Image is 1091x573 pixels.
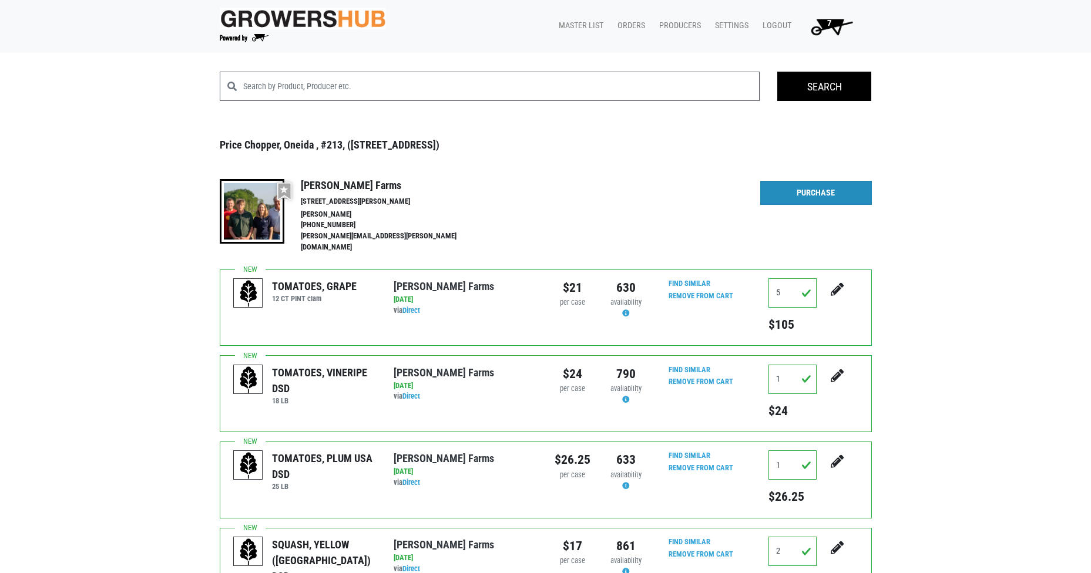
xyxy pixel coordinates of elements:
[768,278,817,308] input: Qty
[301,196,482,207] li: [STREET_ADDRESS][PERSON_NAME]
[220,8,387,29] img: original-fc7597fdc6adbb9d0e2ae620e786d1a2.jpg
[301,209,482,220] li: [PERSON_NAME]
[402,564,420,573] a: Direct
[555,470,590,481] div: per case
[662,548,740,561] input: Remove From Cart
[220,139,872,151] h3: Price Chopper, Oneida , #213, ([STREET_ADDRESS])
[608,278,644,297] div: 630
[402,306,420,315] a: Direct
[272,396,376,405] h6: 18 LB
[220,34,268,42] img: Powered by Big Wheelbarrow
[555,278,590,297] div: $21
[768,365,817,394] input: Qty
[555,297,590,308] div: per case
[608,365,644,383] div: 790
[608,450,644,469] div: 633
[272,365,376,396] div: TOMATOES, VINERIPE DSD
[669,451,710,460] a: Find Similar
[768,317,817,332] h5: $105
[549,15,608,37] a: Master List
[669,537,710,546] a: Find Similar
[608,537,644,555] div: 861
[301,231,482,253] li: [PERSON_NAME][EMAIL_ADDRESS][PERSON_NAME][DOMAIN_NAME]
[555,450,590,469] div: $26.25
[394,552,536,564] div: [DATE]
[706,15,753,37] a: Settings
[234,537,263,567] img: placeholder-variety-43d6402dacf2d531de610a020419775a.svg
[555,555,590,567] div: per case
[753,15,796,37] a: Logout
[768,537,817,566] input: Qty
[608,15,650,37] a: Orders
[394,477,536,488] div: via
[394,294,536,305] div: [DATE]
[402,392,420,400] a: Direct
[669,365,710,374] a: Find Similar
[234,279,263,308] img: placeholder-variety-43d6402dacf2d531de610a020419775a.svg
[394,305,536,316] div: via
[768,450,817,480] input: Qty
[796,15,862,38] a: 7
[610,556,642,565] span: availability
[555,537,590,555] div: $17
[394,391,536,402] div: via
[234,451,263,480] img: placeholder-variety-43d6402dacf2d531de610a020419775a.svg
[610,470,642,479] span: availability
[402,478,420,487] a: Direct
[234,365,263,395] img: placeholder-variety-43d6402dacf2d531de610a020419775a.svg
[272,278,357,294] div: TOMATOES, GRAPE
[394,466,536,477] div: [DATE]
[555,365,590,383] div: $24
[662,289,740,303] input: Remove From Cart
[272,294,357,303] h6: 12 CT PINT clam
[610,384,642,393] span: availability
[662,461,740,475] input: Remove From Cart
[394,366,494,379] a: [PERSON_NAME] Farms
[301,179,482,192] h4: [PERSON_NAME] Farms
[650,15,706,37] a: Producers
[394,452,494,464] a: [PERSON_NAME] Farms
[394,280,494,292] a: [PERSON_NAME] Farms
[777,72,871,101] input: Search
[827,18,831,28] span: 7
[555,383,590,395] div: per case
[220,179,284,244] img: thumbnail-8a08f3346781c529aa742b86dead986c.jpg
[760,181,872,205] a: Purchase
[610,298,642,306] span: availability
[301,220,482,231] li: [PHONE_NUMBER]
[243,72,760,101] input: Search by Product, Producer etc.
[394,538,494,551] a: [PERSON_NAME] Farms
[768,403,817,419] h5: $24
[272,482,376,491] h6: 25 LB
[662,375,740,389] input: Remove From Cart
[805,15,858,38] img: Cart
[768,489,817,504] h5: $26.25
[669,279,710,288] a: Find Similar
[272,450,376,482] div: TOMATOES, PLUM USA DSD
[394,380,536,392] div: [DATE]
